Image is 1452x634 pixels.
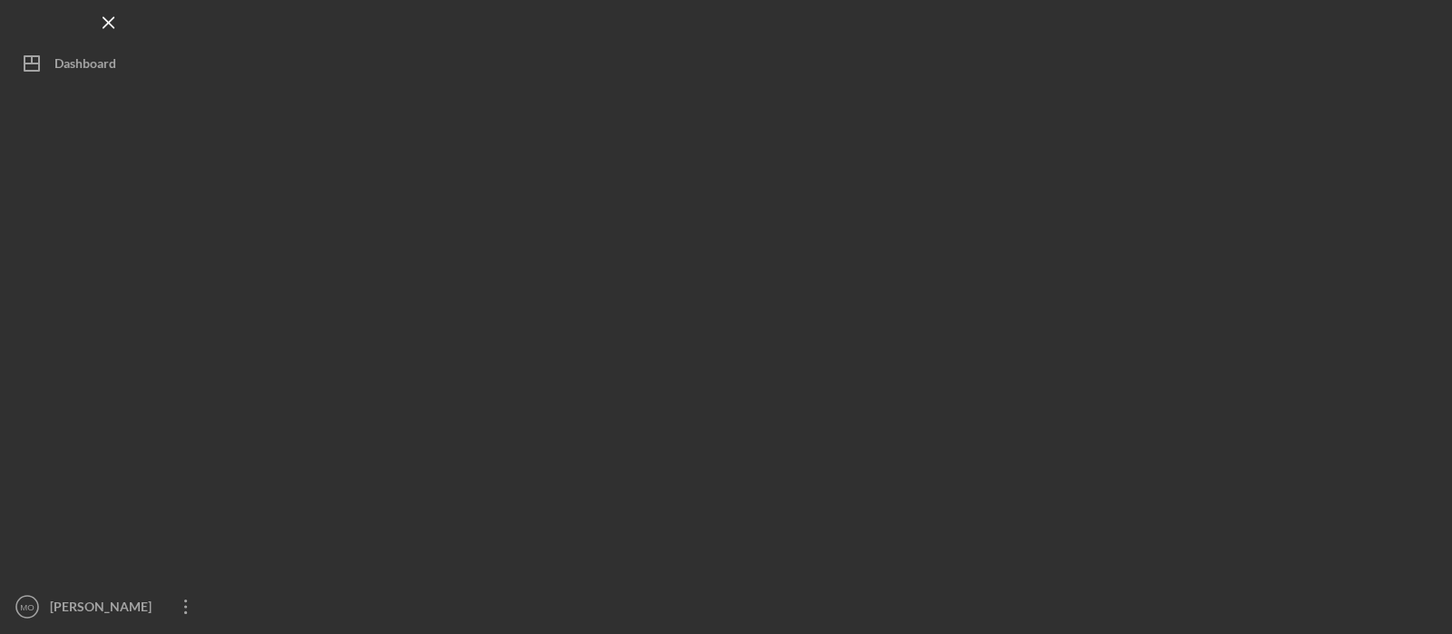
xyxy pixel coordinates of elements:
[9,589,209,625] button: MO[PERSON_NAME]
[9,45,209,82] button: Dashboard
[20,602,34,612] text: MO
[45,589,163,629] div: [PERSON_NAME]
[54,45,116,86] div: Dashboard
